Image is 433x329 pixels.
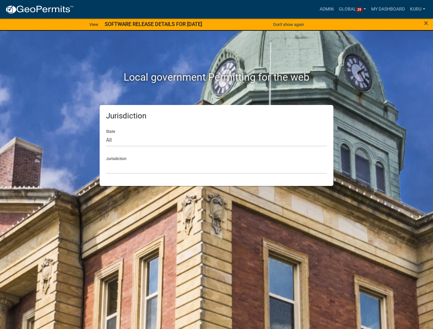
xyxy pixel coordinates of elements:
button: Close [424,19,428,27]
span: 29 [356,7,363,12]
a: Kuru [407,3,428,15]
a: Global29 [336,3,369,15]
button: Don't show again [271,19,306,30]
a: Admin [317,3,336,15]
a: My Dashboard [369,3,407,15]
strong: SOFTWARE RELEASE DETAILS FOR [DATE] [105,21,202,27]
a: View [87,19,101,30]
span: × [424,19,428,28]
h2: Local government Permitting for the web [39,71,394,83]
h5: Jurisdiction [106,111,327,121]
